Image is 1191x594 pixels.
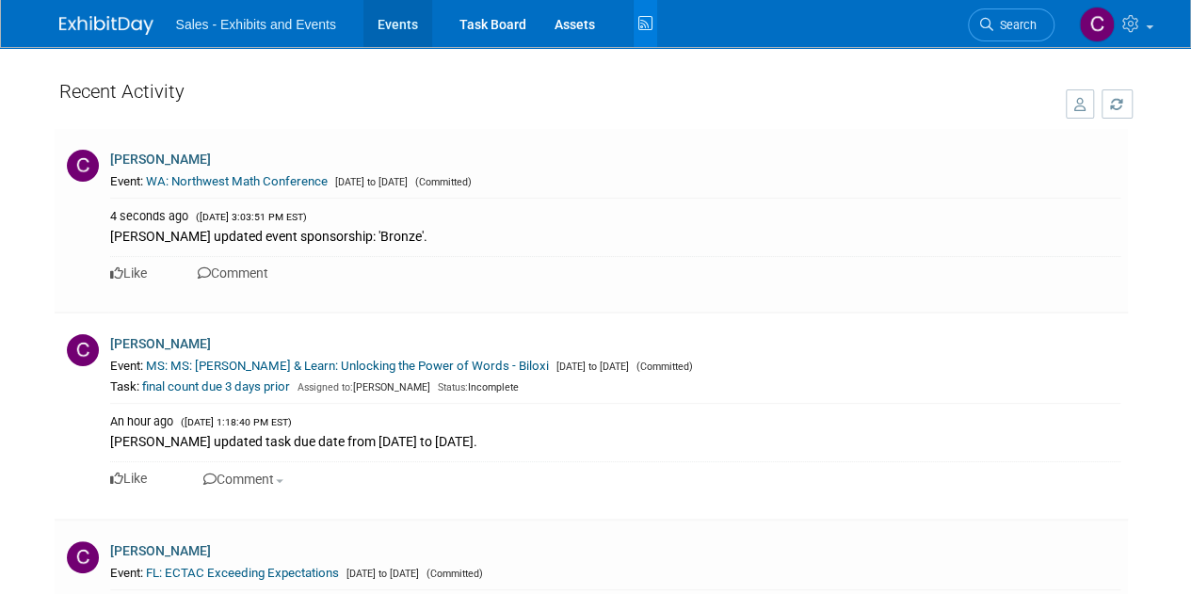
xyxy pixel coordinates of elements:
[67,150,99,182] img: C.jpg
[146,174,328,188] a: WA: Northwest Math Conference
[422,568,483,580] span: (Committed)
[110,379,139,393] span: Task:
[59,71,1047,120] div: Recent Activity
[142,379,290,393] a: final count due 3 days prior
[198,469,289,490] button: Comment
[198,265,268,281] a: Comment
[110,359,143,373] span: Event:
[298,381,353,393] span: Assigned to:
[330,176,408,188] span: [DATE] to [DATE]
[342,568,419,580] span: [DATE] to [DATE]
[110,265,147,281] a: Like
[67,541,99,573] img: C.jpg
[110,336,211,351] a: [PERSON_NAME]
[1079,7,1115,42] img: Christine Lurz
[968,8,1054,41] a: Search
[110,174,143,188] span: Event:
[67,334,99,366] img: C.jpg
[146,566,339,580] a: FL: ECTAC Exceeding Expectations
[438,381,468,393] span: Status:
[293,381,430,393] span: [PERSON_NAME]
[410,176,472,188] span: (Committed)
[993,18,1037,32] span: Search
[433,381,519,393] span: Incomplete
[110,225,1120,246] div: [PERSON_NAME] updated event sponsorship: 'Bronze'.
[176,17,336,32] span: Sales - Exhibits and Events
[110,543,211,558] a: [PERSON_NAME]
[110,471,147,486] a: Like
[110,430,1120,451] div: [PERSON_NAME] updated task due date from [DATE] to [DATE].
[176,416,292,428] span: ([DATE] 1:18:40 PM EST)
[110,414,173,428] span: An hour ago
[110,152,211,167] a: [PERSON_NAME]
[632,361,693,373] span: (Committed)
[59,16,153,35] img: ExhibitDay
[110,209,188,223] span: 4 seconds ago
[191,211,307,223] span: ([DATE] 3:03:51 PM EST)
[146,359,549,373] a: MS: MS: [PERSON_NAME] & Learn: Unlocking the Power of Words - Biloxi
[110,566,143,580] span: Event:
[552,361,629,373] span: [DATE] to [DATE]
